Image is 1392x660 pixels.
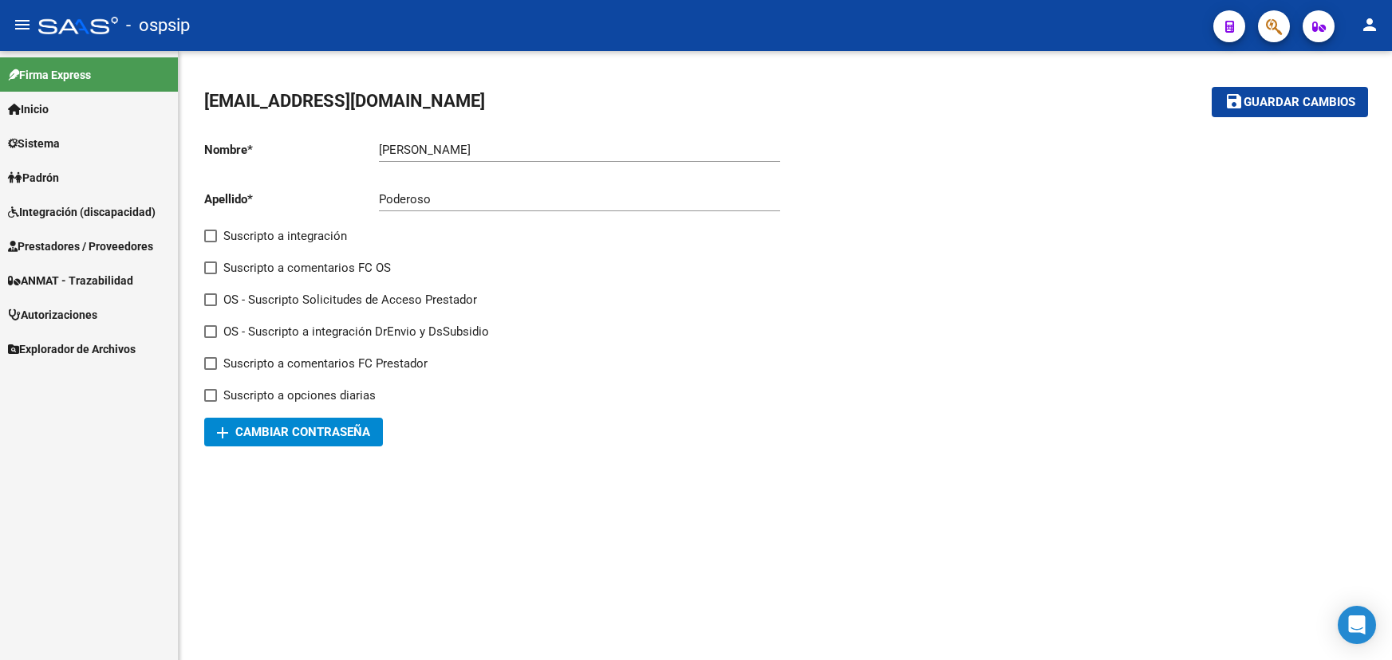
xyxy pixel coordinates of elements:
span: Padrón [8,169,59,187]
span: Prestadores / Proveedores [8,238,153,255]
span: Firma Express [8,66,91,84]
mat-icon: menu [13,15,32,34]
mat-icon: add [213,423,232,442]
button: Cambiar Contraseña [204,418,383,446]
div: Open Intercom Messenger [1338,606,1376,644]
span: Inicio [8,100,49,118]
mat-icon: person [1360,15,1379,34]
button: Guardar cambios [1212,87,1368,116]
p: Apellido [204,191,379,208]
span: - ospsip [126,8,190,43]
mat-icon: save [1224,92,1244,111]
span: Explorador de Archivos [8,340,136,358]
span: Cambiar Contraseña [217,425,370,439]
span: Suscripto a integración [223,226,347,246]
span: OS - Suscripto Solicitudes de Acceso Prestador [223,290,477,309]
span: OS - Suscripto a integración DrEnvio y DsSubsidio [223,322,489,341]
span: Suscripto a comentarios FC OS [223,258,391,277]
span: Autorizaciones [8,306,97,324]
span: Guardar cambios [1244,96,1355,110]
span: Integración (discapacidad) [8,203,156,221]
span: Sistema [8,135,60,152]
span: Suscripto a comentarios FC Prestador [223,354,428,373]
span: Suscripto a opciones diarias [223,386,376,405]
span: [EMAIL_ADDRESS][DOMAIN_NAME] [204,91,485,111]
span: ANMAT - Trazabilidad [8,272,133,289]
p: Nombre [204,141,379,159]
